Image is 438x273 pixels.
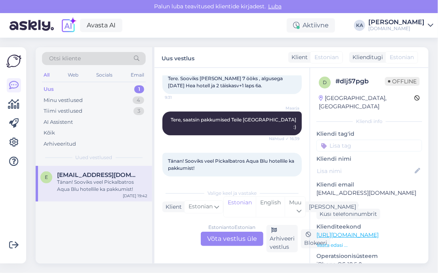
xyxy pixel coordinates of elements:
[316,189,422,197] p: [EMAIL_ADDRESS][DOMAIN_NAME]
[301,229,330,248] div: Blokeeri
[165,94,194,100] span: 9:31
[49,54,81,63] span: Otsi kliente
[349,53,383,62] div: Klienditugi
[42,70,51,80] div: All
[133,96,144,104] div: 4
[44,118,73,126] div: AI Assistent
[368,25,425,32] div: [DOMAIN_NAME]
[123,193,147,199] div: [DATE] 19:42
[316,130,422,138] p: Kliendi tag'id
[44,140,76,148] div: Arhiveeritud
[66,70,80,80] div: Web
[317,167,413,175] input: Lisa nimi
[316,155,422,163] p: Kliendi nimi
[162,190,302,197] div: Valige keel ja vastake
[316,242,422,249] p: Vaata edasi ...
[368,19,425,25] div: [PERSON_NAME]
[266,3,284,10] span: Luba
[385,77,420,86] span: Offline
[287,18,335,33] div: Aktiivne
[390,53,414,62] span: Estonian
[335,77,385,86] div: # dlj57pgb
[134,85,144,93] div: 1
[95,70,114,80] div: Socials
[314,53,339,62] span: Estonian
[256,197,285,217] div: English
[76,154,112,161] span: Uued vestlused
[323,79,327,85] span: d
[316,181,422,189] p: Kliendi email
[44,107,82,115] div: Tiimi vestlused
[289,199,301,206] span: Muu
[201,232,263,246] div: Võta vestlus üle
[316,140,422,152] input: Lisa tag
[267,225,298,252] div: Arhiveeri vestlus
[316,200,422,209] p: Kliendi telefon
[189,202,213,211] span: Estonian
[165,177,194,183] span: 19:42
[44,129,55,137] div: Kõik
[224,197,256,217] div: Estonian
[316,252,422,260] p: Operatsioonisüsteem
[171,117,297,130] span: Tere, saatsin pakkumised Teile [GEOGRAPHIC_DATA] :)
[44,96,83,104] div: Minu vestlused
[269,136,299,142] span: Nähtud ✓ 16:39
[354,20,365,31] div: KA
[270,105,299,111] span: Maarja
[306,203,356,211] div: [PERSON_NAME]
[316,260,422,269] p: iPhone OS 18.5.0
[129,70,146,80] div: Email
[319,94,414,111] div: [GEOGRAPHIC_DATA], [GEOGRAPHIC_DATA]
[162,203,182,211] div: Klient
[288,53,308,62] div: Klient
[162,52,194,63] label: Uus vestlus
[6,54,21,69] img: Askly Logo
[316,209,380,219] div: Küsi telefoninumbrit
[44,85,54,93] div: Uus
[133,107,144,115] div: 3
[209,224,256,231] div: Estonian to Estonian
[316,231,379,238] a: [URL][DOMAIN_NAME]
[316,223,422,231] p: Klienditeekond
[80,19,122,32] a: Avasta AI
[60,17,77,34] img: explore-ai
[57,179,147,193] div: Tänan! Sooviks veel Pickalbatros Aqua Blu hotellile ka pakkumist!
[57,171,139,179] span: erikaviil@hotmail.com
[168,158,295,171] span: Tänan! Sooviks veel Pickalbatros Aqua Blu hotellile ka pakkumist!
[316,118,422,125] div: Kliendi info
[368,19,433,32] a: [PERSON_NAME][DOMAIN_NAME]
[45,174,48,180] span: e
